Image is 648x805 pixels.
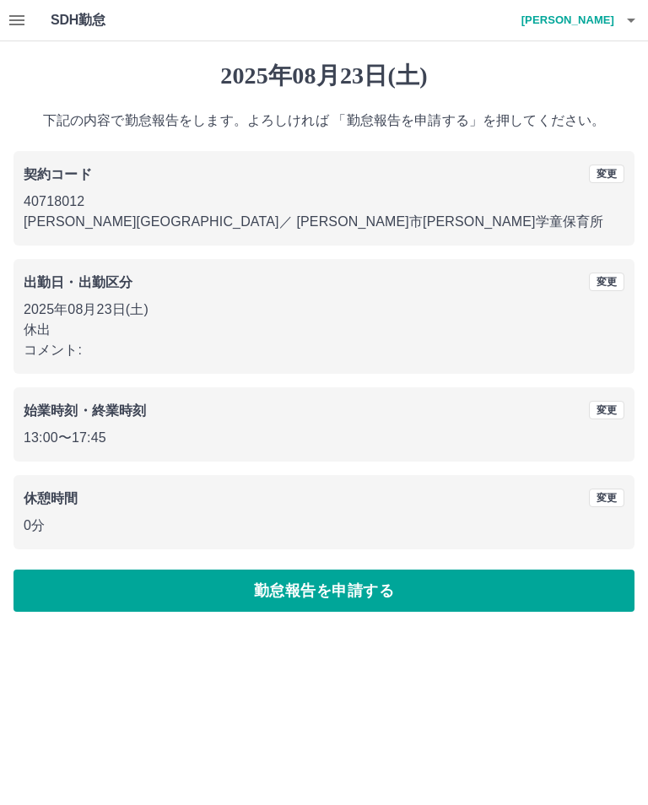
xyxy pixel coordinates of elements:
p: 40718012 [24,192,624,212]
b: 休憩時間 [24,491,78,505]
h1: 2025年08月23日(土) [13,62,634,90]
button: 変更 [589,165,624,183]
p: [PERSON_NAME][GEOGRAPHIC_DATA] ／ [PERSON_NAME]市[PERSON_NAME]学童保育所 [24,212,624,232]
button: 変更 [589,401,624,419]
p: 2025年08月23日(土) [24,300,624,320]
p: コメント: [24,340,624,360]
p: 休出 [24,320,624,340]
p: 下記の内容で勤怠報告をします。よろしければ 「勤怠報告を申請する」を押してください。 [13,111,634,131]
button: 変更 [589,489,624,507]
p: 0分 [24,516,624,536]
button: 勤怠報告を申請する [13,570,634,612]
b: 出勤日・出勤区分 [24,275,132,289]
b: 始業時刻・終業時刻 [24,403,146,418]
button: 変更 [589,273,624,291]
p: 13:00 〜 17:45 [24,428,624,448]
b: 契約コード [24,167,92,181]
